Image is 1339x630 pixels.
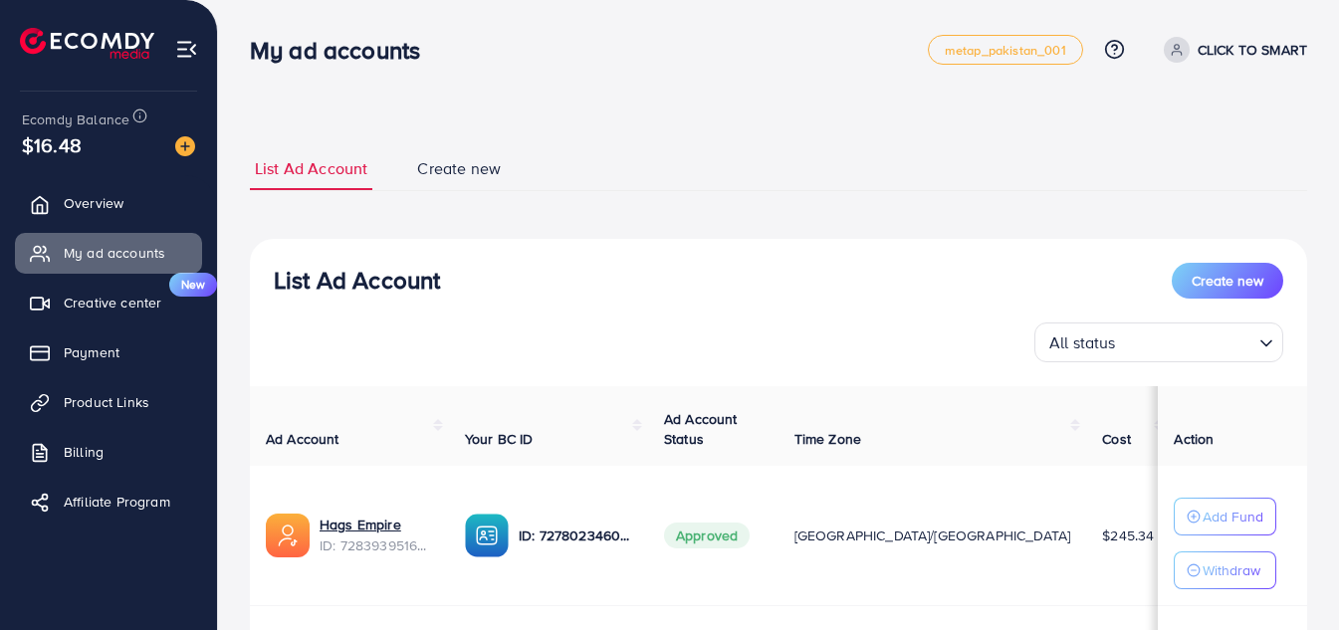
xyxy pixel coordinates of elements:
[1254,540,1324,615] iframe: Chat
[20,28,154,59] img: logo
[664,409,738,449] span: Ad Account Status
[64,442,104,462] span: Billing
[64,392,149,412] span: Product Links
[794,429,861,449] span: Time Zone
[1203,558,1260,582] p: Withdraw
[417,157,501,180] span: Create new
[320,515,433,534] a: Hags Empire
[255,157,367,180] span: List Ad Account
[64,342,119,362] span: Payment
[1045,328,1120,357] span: All status
[175,38,198,61] img: menu
[250,36,436,65] h3: My ad accounts
[1174,551,1276,589] button: Withdraw
[175,136,195,156] img: image
[15,482,202,522] a: Affiliate Program
[274,266,440,295] h3: List Ad Account
[945,44,1066,57] span: metap_pakistan_001
[15,183,202,223] a: Overview
[1203,505,1263,528] p: Add Fund
[15,283,202,322] a: Creative centerNew
[64,243,165,263] span: My ad accounts
[664,523,750,548] span: Approved
[15,233,202,273] a: My ad accounts
[465,514,509,557] img: ic-ba-acc.ded83a64.svg
[266,514,310,557] img: ic-ads-acc.e4c84228.svg
[266,429,339,449] span: Ad Account
[1102,525,1154,545] span: $245.34
[64,492,170,512] span: Affiliate Program
[465,429,534,449] span: Your BC ID
[928,35,1083,65] a: metap_pakistan_001
[1192,271,1263,291] span: Create new
[1102,429,1131,449] span: Cost
[1174,429,1214,449] span: Action
[1198,38,1307,62] p: CLICK TO SMART
[1172,263,1283,299] button: Create new
[15,332,202,372] a: Payment
[519,524,632,547] p: ID: 7278023460230660097
[15,432,202,472] a: Billing
[169,273,217,297] span: New
[794,525,1071,545] span: [GEOGRAPHIC_DATA]/[GEOGRAPHIC_DATA]
[1034,322,1283,362] div: Search for option
[320,535,433,555] span: ID: 7283939516858171393
[320,515,433,555] div: <span class='underline'>Hags Empire </span></br>7283939516858171393
[1122,324,1251,357] input: Search for option
[64,193,123,213] span: Overview
[22,109,129,129] span: Ecomdy Balance
[1156,37,1307,63] a: CLICK TO SMART
[64,293,161,313] span: Creative center
[15,382,202,422] a: Product Links
[1174,498,1276,535] button: Add Fund
[22,130,82,159] span: $16.48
